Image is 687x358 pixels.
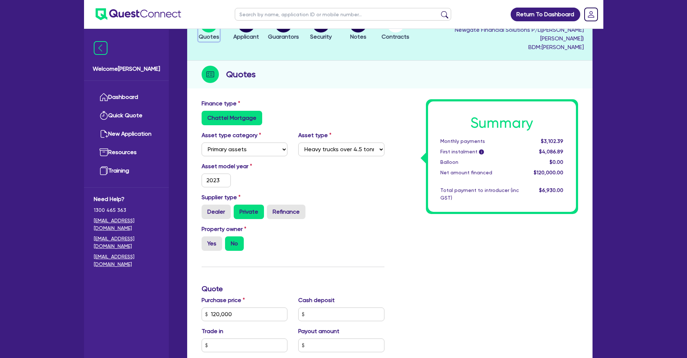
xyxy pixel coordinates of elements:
img: new-application [100,130,108,138]
div: Balloon [435,158,524,166]
span: i [479,149,484,154]
span: $0.00 [550,159,563,165]
a: Return To Dashboard [511,8,580,21]
a: [EMAIL_ADDRESS][DOMAIN_NAME] [94,235,159,250]
span: Notes [350,33,366,40]
a: Dropdown toggle [582,5,600,24]
span: Need Help? [94,195,159,204]
label: Yes [202,236,222,251]
div: Monthly payments [435,137,524,145]
a: New Application [94,125,159,143]
a: Resources [94,143,159,162]
label: Refinance [267,205,305,219]
span: Contracts [382,33,409,40]
label: Payout amount [298,327,339,336]
input: Search by name, application ID or mobile number... [235,8,451,21]
label: Chattel Mortgage [202,111,262,125]
span: Guarantors [268,33,299,40]
div: First instalment [435,148,524,156]
img: step-icon [202,66,219,83]
label: No [225,236,244,251]
span: Welcome [PERSON_NAME] [93,65,160,73]
label: Supplier type [202,193,241,202]
a: [EMAIL_ADDRESS][DOMAIN_NAME] [94,217,159,232]
h2: Quotes [226,68,256,81]
span: $4,086.89 [539,149,563,154]
label: Asset type [298,131,331,140]
a: Dashboard [94,88,159,106]
label: Cash deposit [298,296,335,305]
label: Finance type [202,99,240,108]
label: Asset model year [196,162,293,171]
a: [EMAIL_ADDRESS][DOMAIN_NAME] [94,253,159,268]
span: $120,000.00 [534,170,563,175]
span: $6,930.00 [539,187,563,193]
div: Total payment to introducer (inc GST) [435,187,524,202]
label: Property owner [202,225,246,233]
label: Dealer [202,205,231,219]
a: Quick Quote [94,106,159,125]
img: quest-connect-logo-blue [96,8,181,20]
img: icon-menu-close [94,41,107,55]
span: Security [310,33,332,40]
label: Purchase price [202,296,245,305]
span: $3,102.39 [541,138,563,144]
img: training [100,166,108,175]
span: Applicant [233,33,259,40]
label: Private [234,205,264,219]
div: Net amount financed [435,169,524,176]
a: Training [94,162,159,180]
img: resources [100,148,108,157]
h1: Summary [440,114,564,132]
label: Trade in [202,327,223,336]
span: BDM: [PERSON_NAME] [416,43,584,52]
img: quick-quote [100,111,108,120]
label: Asset type category [202,131,261,140]
span: 1300 465 363 [94,206,159,214]
h3: Quote [202,284,384,293]
span: Quotes [199,33,219,40]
